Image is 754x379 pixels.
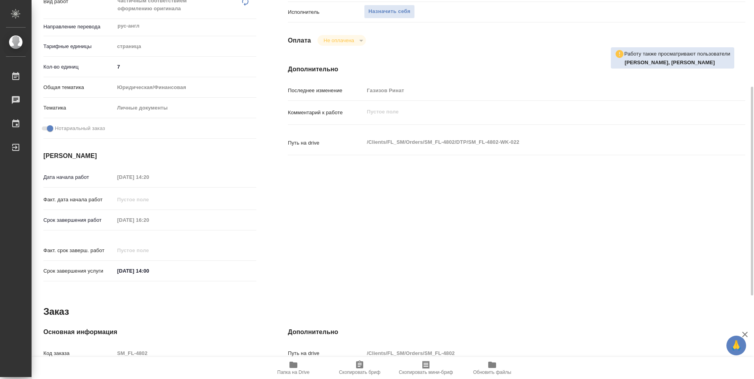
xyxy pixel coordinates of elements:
textarea: /Clients/FL_SM/Orders/SM_FL-4802/DTP/SM_FL-4802-WK-022 [364,136,707,149]
h4: Основная информация [43,327,256,337]
input: Пустое поле [364,347,707,359]
p: Комментарий к работе [288,109,364,117]
h4: Дополнительно [288,327,745,337]
span: 🙏 [730,337,743,354]
p: Факт. дата начала работ [43,196,114,204]
input: Пустое поле [364,85,707,96]
button: Не оплачена [321,37,356,44]
p: Путь на drive [288,349,364,357]
input: Пустое поле [114,171,183,183]
input: Пустое поле [114,347,256,359]
div: Личные документы [114,101,256,115]
button: Папка на Drive [260,357,327,379]
button: Назначить себя [364,5,414,19]
input: Пустое поле [114,214,183,226]
span: Назначить себя [368,7,410,16]
p: Направление перевода [43,23,114,31]
div: Юридическая/Финансовая [114,81,256,94]
p: Кол-во единиц [43,63,114,71]
p: Путь на drive [288,139,364,147]
input: ✎ Введи что-нибудь [114,265,183,277]
span: Обновить файлы [473,370,511,375]
h4: Дополнительно [288,65,745,74]
div: Не оплачена [317,35,366,46]
span: Нотариальный заказ [55,124,105,132]
p: Тарифные единицы [43,43,114,50]
div: страница [114,40,256,53]
span: Папка на Drive [277,370,310,375]
p: Срок завершения работ [43,216,114,224]
p: Исполнитель [288,8,364,16]
input: Пустое поле [114,245,183,256]
p: Срок завершения услуги [43,267,114,275]
p: Тематика [43,104,114,112]
p: Работу также просматривают пользователи [624,50,730,58]
h4: [PERSON_NAME] [43,151,256,161]
span: Скопировать мини-бриф [399,370,453,375]
button: Скопировать бриф [327,357,393,379]
p: Дата начала работ [43,173,114,181]
button: Скопировать мини-бриф [393,357,459,379]
button: Обновить файлы [459,357,525,379]
input: Пустое поле [114,194,183,205]
h4: Оплата [288,36,311,45]
p: Последнее изменение [288,87,364,95]
button: 🙏 [726,336,746,355]
h2: Заказ [43,305,69,318]
span: Скопировать бриф [339,370,380,375]
p: Код заказа [43,349,114,357]
p: Факт. срок заверш. работ [43,247,114,255]
b: [PERSON_NAME], [PERSON_NAME] [625,59,715,65]
p: Панькина Анна, Петрова Валерия [625,59,730,67]
p: Общая тематика [43,84,114,91]
input: ✎ Введи что-нибудь [114,61,256,72]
